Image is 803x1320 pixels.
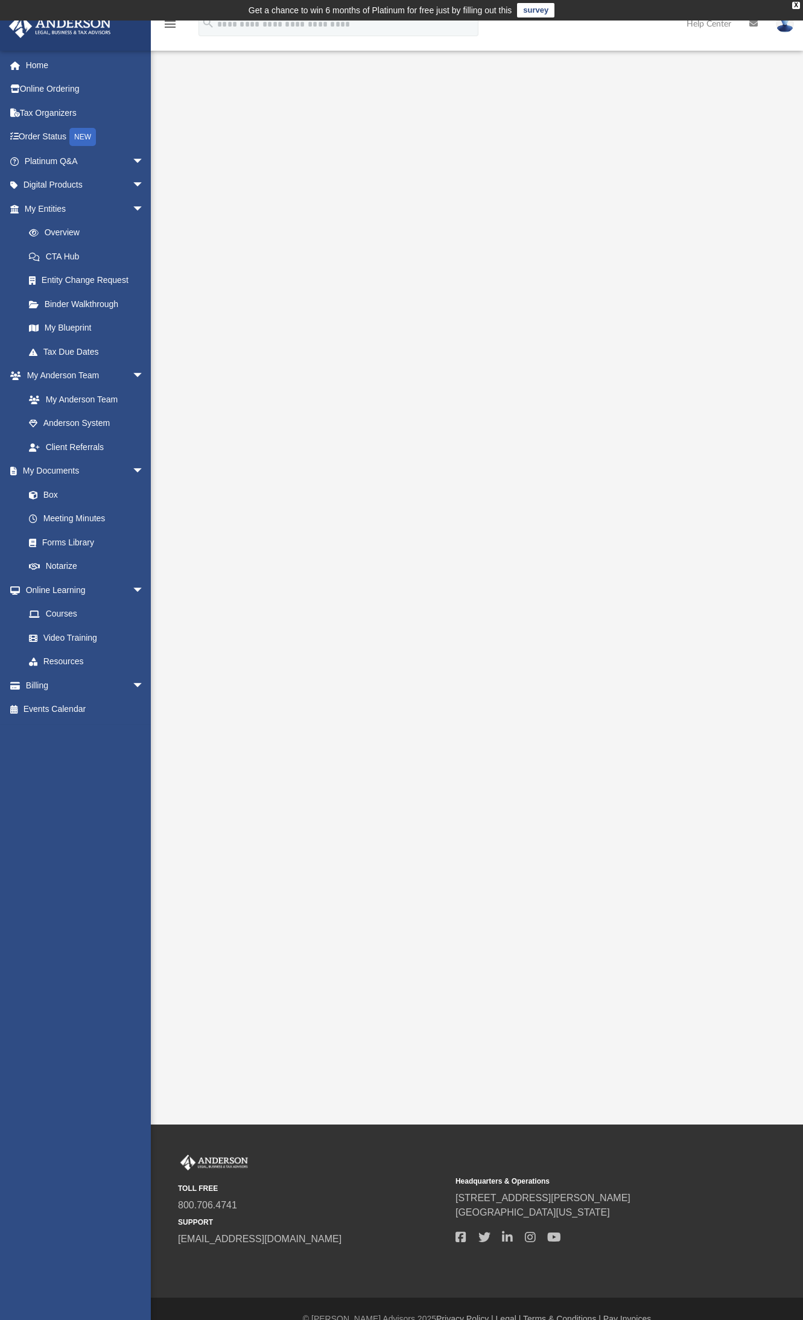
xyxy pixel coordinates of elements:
[17,292,162,316] a: Binder Walkthrough
[17,316,156,340] a: My Blueprint
[17,507,156,531] a: Meeting Minutes
[17,411,156,436] a: Anderson System
[132,149,156,174] span: arrow_drop_down
[455,1193,630,1203] a: [STREET_ADDRESS][PERSON_NAME]
[776,15,794,33] img: User Pic
[8,173,162,197] a: Digital Productsarrow_drop_down
[178,1183,447,1194] small: TOLL FREE
[455,1176,725,1187] small: Headquarters & Operations
[178,1155,250,1170] img: Anderson Advisors Platinum Portal
[455,1207,610,1217] a: [GEOGRAPHIC_DATA][US_STATE]
[8,125,162,150] a: Order StatusNEW
[517,3,554,17] a: survey
[17,340,162,364] a: Tax Due Dates
[8,53,162,77] a: Home
[178,1200,237,1210] a: 800.706.4741
[8,578,156,602] a: Online Learningarrow_drop_down
[17,554,156,579] a: Notarize
[17,530,150,554] a: Forms Library
[163,23,177,31] a: menu
[8,197,162,221] a: My Entitiesarrow_drop_down
[132,364,156,389] span: arrow_drop_down
[17,650,156,674] a: Resources
[178,1234,341,1244] a: [EMAIL_ADDRESS][DOMAIN_NAME]
[163,17,177,31] i: menu
[17,626,150,650] a: Video Training
[132,173,156,198] span: arrow_drop_down
[17,483,150,507] a: Box
[8,673,162,697] a: Billingarrow_drop_down
[249,3,512,17] div: Get a chance to win 6 months of Platinum for free just by filling out this
[132,197,156,221] span: arrow_drop_down
[69,128,96,146] div: NEW
[17,221,162,245] a: Overview
[132,459,156,484] span: arrow_drop_down
[202,16,215,30] i: search
[8,697,162,722] a: Events Calendar
[5,14,115,38] img: Anderson Advisors Platinum Portal
[17,387,150,411] a: My Anderson Team
[17,244,162,268] a: CTA Hub
[178,1217,447,1228] small: SUPPORT
[792,2,800,9] div: close
[8,459,156,483] a: My Documentsarrow_drop_down
[8,77,162,101] a: Online Ordering
[8,149,162,173] a: Platinum Q&Aarrow_drop_down
[17,602,156,626] a: Courses
[132,673,156,698] span: arrow_drop_down
[132,578,156,603] span: arrow_drop_down
[17,435,156,459] a: Client Referrals
[8,101,162,125] a: Tax Organizers
[8,364,156,388] a: My Anderson Teamarrow_drop_down
[17,268,162,293] a: Entity Change Request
